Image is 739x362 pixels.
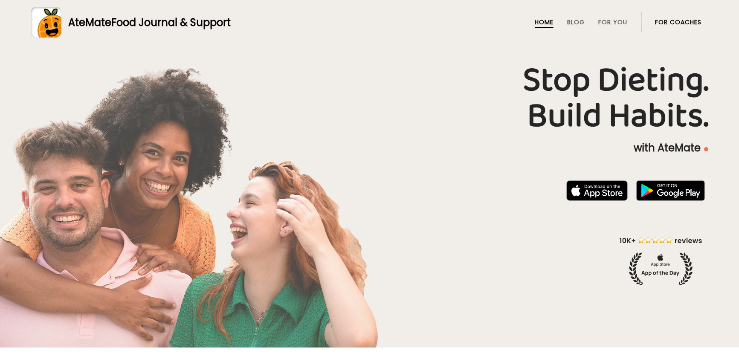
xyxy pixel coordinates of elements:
[655,19,701,26] a: For Coaches
[31,7,708,38] a: AteMateFood Journal & Support
[61,15,231,30] div: AteMate
[31,141,708,155] p: with AteMate
[636,180,705,201] img: badge-download-google.png
[598,19,627,26] a: For You
[535,19,554,26] a: Home
[567,19,585,26] a: Blog
[566,180,628,201] img: badge-download-apple.svg
[613,235,708,285] img: home-hero-appoftheday.png
[111,15,231,29] span: Food Journal & Support
[31,63,708,134] h1: Stop Dieting. Build Habits.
